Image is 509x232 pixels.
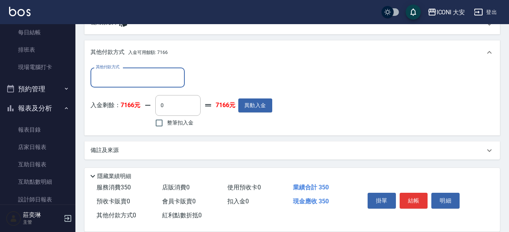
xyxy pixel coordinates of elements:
button: 登出 [471,5,500,19]
div: 備註及來源 [84,141,500,160]
span: 店販消費 0 [162,184,190,191]
button: 報表及分析 [3,98,72,118]
img: Person [6,211,21,226]
p: 其他付款方式 [90,48,168,57]
a: 互助日報表 [3,156,72,173]
div: ICONI 大安 [437,8,465,17]
p: 備註及來源 [90,146,119,154]
a: 報表目錄 [3,121,72,138]
label: 其他付款方式 [96,64,120,70]
img: Logo [9,7,31,16]
a: 現場電腦打卡 [3,58,72,76]
button: 異動入金 [238,98,272,112]
span: 服務消費 350 [97,184,131,191]
span: 紅利點數折抵 0 [162,212,202,219]
button: 明細 [431,193,460,209]
a: 排班表 [3,41,72,58]
button: save [406,5,421,20]
span: 整筆扣入金 [167,119,193,127]
button: 掛單 [368,193,396,209]
span: 其他付款方式 0 [97,212,136,219]
strong: 7166元 [216,101,235,109]
a: 互助點數明細 [3,173,72,191]
span: 業績合計 350 [293,184,329,191]
button: 預約管理 [3,79,72,99]
div: 其他付款方式入金可用餘額: 7166 [84,40,500,65]
span: 會員卡販賣 0 [162,198,196,205]
strong: 7166元 [121,101,140,109]
p: 使用預收卡 [90,18,119,30]
span: 使用預收卡 0 [227,184,261,191]
a: 每日結帳 [3,24,72,41]
button: 結帳 [400,193,428,209]
span: 扣入金 0 [227,198,249,205]
span: 入金可用餘額: 7166 [128,50,168,55]
a: 店家日報表 [3,138,72,156]
p: 入金剩餘： [90,101,140,109]
button: ICONI 大安 [425,5,468,20]
span: x1 [128,18,134,30]
p: 隱藏業績明細 [97,172,131,180]
a: 設計師日報表 [3,191,72,208]
h5: 莊奕琳 [23,211,61,219]
div: 使用預收卡x1 [84,14,500,34]
span: 預收卡販賣 0 [97,198,130,205]
span: 現金應收 350 [293,198,329,205]
p: 主管 [23,219,61,226]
